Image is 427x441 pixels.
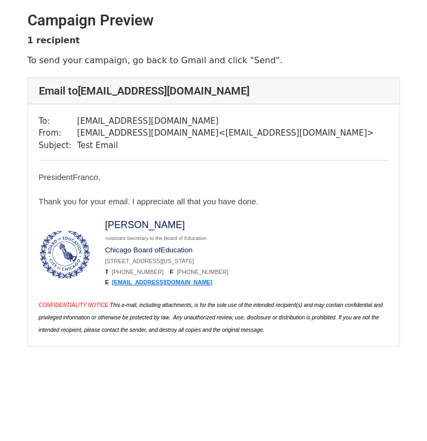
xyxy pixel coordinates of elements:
span: [PHONE_NUMBER] [177,269,228,275]
td: [EMAIL_ADDRESS][DOMAIN_NAME] < [EMAIL_ADDRESS][DOMAIN_NAME] > [77,127,374,139]
span: [PHONE_NUMBER] [112,269,164,275]
td: [EMAIL_ADDRESS][DOMAIN_NAME] [77,115,374,128]
td: Subject: [39,139,77,152]
img: AD_4nXeAWjc0N6miXsGqBH_9-_YaptVaIAbkiCIGbe1g6PcxMETfFEXVKTlns1ZUZ3HZBWoZIHz64mqUnomu6TjwLa3Kz7rWh... [39,229,91,280]
font: CONFIDENTIALITY NOTICE: [39,302,110,308]
strong: 1 recipient [28,35,80,45]
span: T [105,269,109,275]
font: This e-mail, including attachments, is for the sole use of the intended recipient(s) and may cont... [39,302,383,333]
td: From: [39,127,77,139]
font: Assistant Secretary to the Board of Education [105,236,207,241]
h2: Campaign Preview [28,11,400,30]
p: To send your campaign, go back to Gmail and click "Send". [28,55,400,66]
td: To: [39,115,77,128]
font: [PERSON_NAME] [105,219,185,230]
td: Test Email [77,139,374,152]
div: ​PresidentFranco, [39,171,389,184]
font: [STREET_ADDRESS][US_STATE] [105,258,194,264]
font: Chicago Board of Education [105,246,193,254]
span: E [105,279,109,285]
a: [EMAIL_ADDRESS][DOMAIN_NAME] [112,279,213,285]
h4: Email to [EMAIL_ADDRESS][DOMAIN_NAME] [39,84,389,97]
span: F [170,269,174,275]
div: Thank you for your email. I appreciate all that you have done. [39,196,389,208]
